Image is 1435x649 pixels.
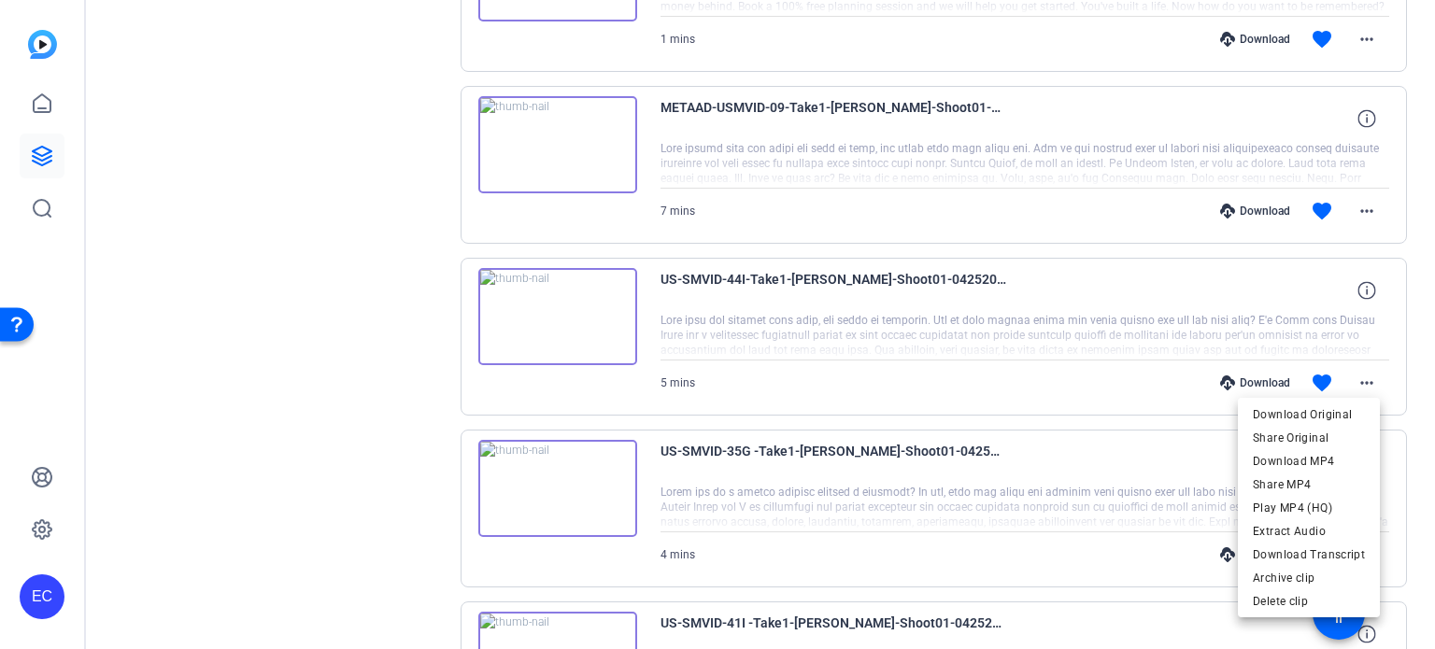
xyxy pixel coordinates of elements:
span: Extract Audio [1253,520,1365,543]
span: Download Transcript [1253,543,1365,566]
span: Share Original [1253,427,1365,449]
span: Delete clip [1253,590,1365,613]
span: Download Original [1253,403,1365,426]
span: Archive clip [1253,567,1365,589]
span: Share MP4 [1253,473,1365,496]
span: Download MP4 [1253,450,1365,473]
span: Play MP4 (HQ) [1253,497,1365,519]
